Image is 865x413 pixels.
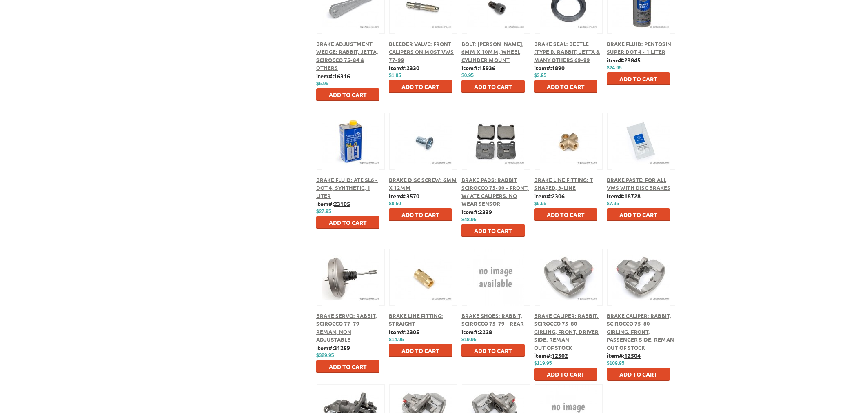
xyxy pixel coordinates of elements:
b: item#: [461,64,495,71]
u: 18728 [624,192,641,200]
u: 2339 [479,208,492,215]
a: Bolt: [PERSON_NAME], 6mm X 10mm, Wheel Cylinder Mount [461,40,524,63]
span: Add to Cart [329,219,367,226]
span: Add to Cart [329,91,367,98]
span: Add to Cart [401,347,439,354]
span: Add to Cart [619,211,657,218]
span: $119.95 [534,360,552,366]
button: Add to Cart [316,360,379,373]
a: Brake Caliper: Rabbit, Scirocco 75-80 - Girling, Front, Driver Side, Reman [534,312,599,343]
span: $19.95 [461,337,477,342]
u: 23105 [334,200,350,207]
a: Brake Line Fitting: Straight [389,312,443,327]
button: Add to Cart [389,80,452,93]
b: item#: [461,208,492,215]
span: Add to Cart [547,83,585,90]
span: $1.95 [389,73,401,78]
span: $27.95 [316,209,331,214]
a: Brake Fluid: Pentosin Super DOT 4 - 1 Liter [607,40,671,56]
u: 15936 [479,64,495,71]
button: Add to Cart [607,368,670,381]
span: $14.95 [389,337,404,342]
u: 2228 [479,328,492,335]
a: Brake Pads: Rabbit Scirocco 75-80 - Front, w/ ATE Calipers, No Wear Sensor [461,176,529,207]
span: $24.95 [607,65,622,71]
b: item#: [316,72,350,80]
button: Add to Cart [534,208,597,221]
b: item#: [607,56,641,64]
b: item#: [389,192,419,200]
a: Brake Line Fitting: T Shaped, 3-line [534,176,593,191]
span: Brake Adjustment Wedge: Rabbit, Jetta, Scirocco 75-84 & Others [316,40,378,71]
a: Bleeder Valve: Front Calipers on most VWs 77-99 [389,40,454,63]
button: Add to Cart [534,80,597,93]
span: $6.95 [316,81,328,87]
u: 3570 [406,192,419,200]
button: Add to Cart [316,216,379,229]
span: $0.50 [389,201,401,206]
span: Add to Cart [547,371,585,378]
b: item#: [461,328,492,335]
a: Brake Paste: for all VWs with Disc Brakes [607,176,670,191]
a: Brake Disc Screw: 6mm x 12mm [389,176,457,191]
span: Add to Cart [547,211,585,218]
span: Out of stock [534,344,572,351]
b: item#: [607,192,641,200]
span: Add to Cart [474,347,512,354]
span: Out of stock [607,344,645,351]
u: 12502 [552,352,568,359]
span: Add to Cart [619,371,657,378]
span: Add to Cart [401,211,439,218]
button: Add to Cart [534,368,597,381]
button: Add to Cart [316,88,379,101]
button: Add to Cart [607,208,670,221]
a: Brake Caliper: Rabbit, Scirocco 75-80 - Girling, Front, Passenger Side, Reman [607,312,674,343]
span: Add to Cart [474,227,512,234]
u: 1890 [552,64,565,71]
span: Add to Cart [474,83,512,90]
button: Add to Cart [461,80,525,93]
b: item#: [607,352,641,359]
u: 2305 [406,328,419,335]
span: $48.95 [461,217,477,222]
b: item#: [316,344,350,351]
button: Add to Cart [461,224,525,237]
a: Brake Shoes: Rabbit, Scirocco 75-79 - Rear [461,312,524,327]
a: Brake Servo: Rabbit, Scirocco 77-79 - Reman, Non Adjustable [316,312,377,343]
span: Add to Cart [619,75,657,82]
span: $9.95 [534,201,546,206]
span: $329.95 [316,353,334,358]
b: item#: [389,328,419,335]
span: $7.95 [607,201,619,206]
u: 12504 [624,352,641,359]
span: Add to Cart [401,83,439,90]
u: 16316 [334,72,350,80]
b: item#: [534,192,565,200]
button: Add to Cart [461,344,525,357]
a: Brake Seal: Beetle (Type I), Rabbit, Jetta & Many Others 69-99 [534,40,600,63]
button: Add to Cart [607,72,670,85]
b: item#: [316,200,350,207]
u: 2306 [552,192,565,200]
span: $109.95 [607,360,624,366]
button: Add to Cart [389,344,452,357]
span: Brake Fluid: ATE SL6 - DOT 4, Synthetic, 1 Liter [316,176,378,199]
u: 31259 [334,344,350,351]
b: item#: [389,64,419,71]
button: Add to Cart [389,208,452,221]
span: $3.95 [534,73,546,78]
b: item#: [534,352,568,359]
